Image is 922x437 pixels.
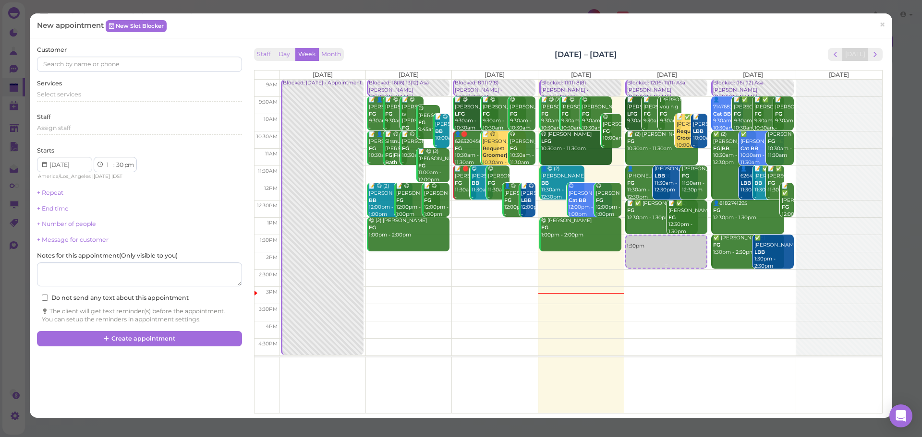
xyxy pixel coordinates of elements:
div: 👤😋 [PERSON_NAME] 12:00pm - 1:00pm [504,183,526,225]
span: [DATE] [313,71,333,78]
b: LFG [627,111,637,117]
b: BB [754,180,762,186]
div: Blocked: 16(16) 13(12) Asa [PERSON_NAME] [PERSON_NAME] • Appointment [368,80,449,108]
div: 📝 ✅ [PERSON_NAME] 9:30am - 10:30am [754,96,784,131]
div: 😋 [PERSON_NAME] 11:30am - 12:30pm [487,165,510,208]
b: LFG [455,111,465,117]
div: ✅ [PERSON_NAME] 1:30pm - 2:30pm [713,235,784,256]
b: FG [402,125,409,131]
div: 😋 [PERSON_NAME] 10:30am - 11:30am [510,131,535,166]
div: 📝 😋 (2) [PERSON_NAME] 12:00pm - 1:00pm [368,183,412,218]
span: America/Los_Angeles [38,173,91,179]
b: BB [435,128,443,134]
div: 📝 😋 [PERSON_NAME] 12:00pm - 1:00pm [424,183,449,218]
div: 👤7147683388 9:30am - 10:30am [713,96,743,131]
div: 📝 😋 [PERSON_NAME] 12:00pm - 1:00pm [521,183,535,225]
span: [DATE] [829,71,849,78]
div: 😋 (2) [PERSON_NAME] 1:00pm - 2:00pm [368,217,449,238]
span: 12pm [264,185,278,191]
span: 2pm [266,254,278,260]
div: 📝 😋 [PERSON_NAME] 10:30am - 11:30am [401,131,424,173]
div: Blocked: (16) (12) Asa [PERSON_NAME] [PERSON_NAME] • Appointment [713,80,794,108]
b: Request Groomer|FG [483,145,514,159]
a: + Repeat [37,189,63,196]
b: FG [385,111,392,117]
span: [DATE] [94,173,110,179]
b: LBB [521,197,532,203]
b: FG [734,111,741,117]
b: FG [455,180,462,186]
div: 📝 😋 [PERSON_NAME] 9:30am - 10:30am [385,96,407,139]
span: 12:30pm [257,202,278,209]
b: FG [561,111,569,117]
b: BB [472,180,479,186]
div: 👤6264830853 11:30am - 12:30pm [740,165,756,208]
div: [PERSON_NAME] 10:30am - 11:30am [767,131,793,159]
div: 📝 😋 (2) [PERSON_NAME] 11:00am - 12:00pm [418,148,449,183]
span: Assign staff [37,124,71,131]
button: prev [828,48,843,61]
div: 📝 😋 [PERSON_NAME] 9:30am - 10:30am [454,96,498,131]
span: [DATE] [485,71,505,78]
b: FG [418,119,425,126]
div: The client will get text reminder(s) before the appointment. You can setup the reminders in appoi... [42,307,237,324]
div: 👤😋 (2) [PERSON_NAME] 11:30am - 12:30pm [541,165,585,201]
b: Cat BB [713,111,731,117]
button: Week [295,48,319,61]
div: [PERSON_NAME] you n g 9:30am - 10:30am [659,96,681,139]
a: + End time [37,205,69,212]
b: FG [660,111,667,117]
b: LBB [693,128,704,134]
div: 😋 [PERSON_NAME] 12:00pm - 1:00pm [595,183,621,218]
b: FG [582,111,589,117]
div: Blocked: [DATE] • Appointment [282,80,364,87]
div: 👤🛑 6263204565 10:30am - 11:30am [454,131,498,166]
div: 📝 👤😋 [PERSON_NAME] 9:30am - 10:30am [368,96,390,139]
div: Open Intercom Messenger [889,404,912,427]
div: Blocked: 8(11) 7(8) [PERSON_NAME] • Appointment [454,80,535,101]
b: LBB [655,173,665,179]
div: ✅ (2) [PERSON_NAME] 10:30am - 12:30pm [713,131,757,166]
div: 👤[PHONE_NUMBER] 11:30am - 12:30pm [627,165,671,201]
div: 📝 [PERSON_NAME] 10:00am - 11:00am [692,114,707,156]
b: FG [713,207,720,213]
label: Notes for this appointment ( Only visible to you ) [37,251,178,260]
div: 📝 ✅ [PERSON_NAME] 9:30am - 10:30am [733,96,764,131]
b: FG [782,204,789,210]
span: 1pm [267,220,278,226]
button: Month [318,48,344,61]
b: FG [627,138,634,144]
a: New Slot Blocker [106,20,167,32]
button: Create appointment [37,331,242,346]
b: BB [369,197,376,203]
b: FG [682,173,689,179]
div: 📝 😋 [PERSON_NAME] 10:30am - 11:30am [482,131,526,173]
span: New appointment [37,21,106,30]
b: FG [627,180,634,186]
span: 11am [265,151,278,157]
span: [DATE] [657,71,677,78]
button: [DATE] [842,48,868,61]
b: LBB [740,180,751,186]
div: [PERSON_NAME] 11:30am - 12:30pm [654,165,698,194]
b: FG [396,197,403,203]
div: Blocked: 11(11) 8(8) [PERSON_NAME] • Appointment [541,80,622,101]
label: Customer [37,46,67,54]
div: 📝 🛑 [PERSON_NAME] 11:30am - 12:30pm [454,165,476,208]
span: [DATE] [399,71,419,78]
button: next [868,48,883,61]
b: FG [402,145,409,152]
input: Do not send any text about this appointment [42,295,48,301]
a: + Number of people [37,220,96,227]
div: Blocked: 12(16) 11(11) Asa [PERSON_NAME] [PERSON_NAME] • Appointment [627,80,708,108]
b: FG [775,111,782,117]
b: Request Groomer|FG [677,128,708,142]
div: 📝 😋 [PERSON_NAME] 9:30am - 10:30am [482,96,526,131]
div: 📝 [PERSON_NAME] 9:30am - 10:30am [643,96,665,139]
b: FG [754,111,762,117]
input: Search by name or phone [37,57,242,72]
div: 📝 ✅ [PERSON_NAME] 12:30pm - 1:30pm [668,200,708,235]
div: 😋 [PERSON_NAME] 1:00pm - 2:00pm [541,217,622,238]
span: 9:30am [259,99,278,105]
div: 1:30pm [626,236,707,249]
